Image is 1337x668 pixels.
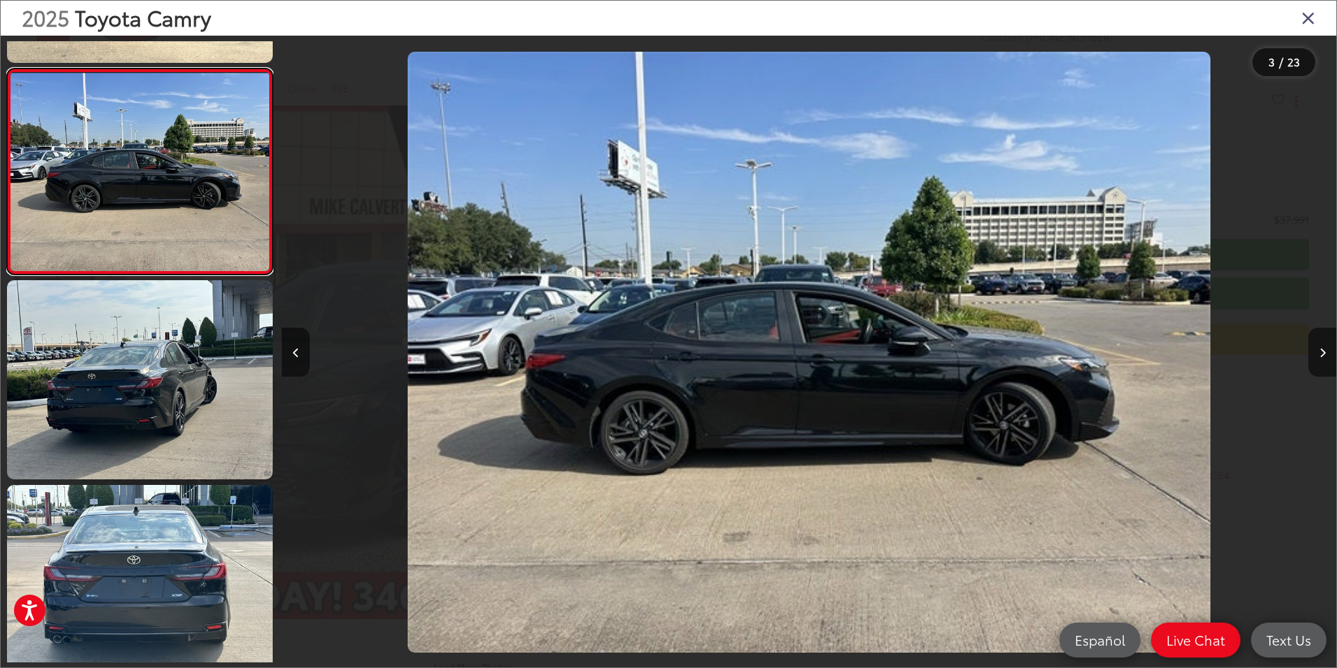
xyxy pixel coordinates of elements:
[1068,631,1132,648] span: Español
[408,52,1210,653] img: 2025 Toyota Camry XSE
[1151,623,1241,658] a: Live Chat
[282,328,310,377] button: Previous image
[1259,631,1318,648] span: Text Us
[1059,623,1141,658] a: Español
[4,278,276,481] img: 2025 Toyota Camry XSE
[8,73,271,270] img: 2025 Toyota Camry XSE
[1278,57,1285,67] span: /
[22,2,69,32] span: 2025
[1268,54,1275,69] span: 3
[75,2,211,32] span: Toyota Camry
[282,52,1336,653] div: 2025 Toyota Camry XSE 2
[1251,623,1327,658] a: Text Us
[1301,8,1315,27] i: Close gallery
[1287,54,1300,69] span: 23
[1308,328,1336,377] button: Next image
[1159,631,1232,648] span: Live Chat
